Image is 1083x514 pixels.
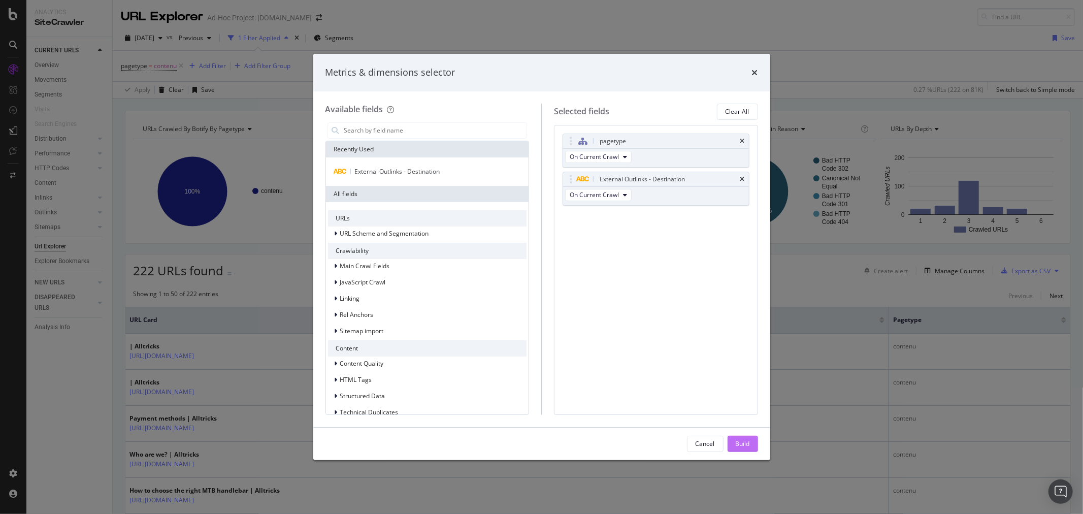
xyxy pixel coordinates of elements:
[570,152,619,161] span: On Current Crawl
[728,436,758,452] button: Build
[565,151,632,163] button: On Current Crawl
[554,106,609,117] div: Selected fields
[328,340,527,357] div: Content
[563,172,749,206] div: External Outlinks - DestinationtimesOn Current Crawl
[740,176,745,182] div: times
[717,104,758,120] button: Clear All
[726,107,749,116] div: Clear All
[570,190,619,199] span: On Current Crawl
[340,375,372,384] span: HTML Tags
[696,439,715,448] div: Cancel
[325,66,455,79] div: Metrics & dimensions selector
[340,392,385,400] span: Structured Data
[343,123,527,138] input: Search by field name
[326,141,529,157] div: Recently Used
[565,189,632,201] button: On Current Crawl
[1048,479,1073,504] div: Open Intercom Messenger
[736,439,750,448] div: Build
[340,310,374,319] span: Rel Anchors
[600,174,685,184] div: External Outlinks - Destination
[340,359,384,368] span: Content Quality
[328,210,527,227] div: URLs
[687,436,724,452] button: Cancel
[563,134,749,168] div: pagetypetimesOn Current Crawl
[340,229,429,238] span: URL Scheme and Segmentation
[752,66,758,79] div: times
[355,167,440,176] span: External Outlinks - Destination
[740,138,745,144] div: times
[340,278,386,286] span: JavaScript Crawl
[340,408,399,416] span: Technical Duplicates
[326,186,529,202] div: All fields
[313,54,770,460] div: modal
[340,262,390,270] span: Main Crawl Fields
[328,243,527,259] div: Crawlability
[600,136,626,146] div: pagetype
[340,294,360,303] span: Linking
[325,104,383,115] div: Available fields
[340,327,384,335] span: Sitemap import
